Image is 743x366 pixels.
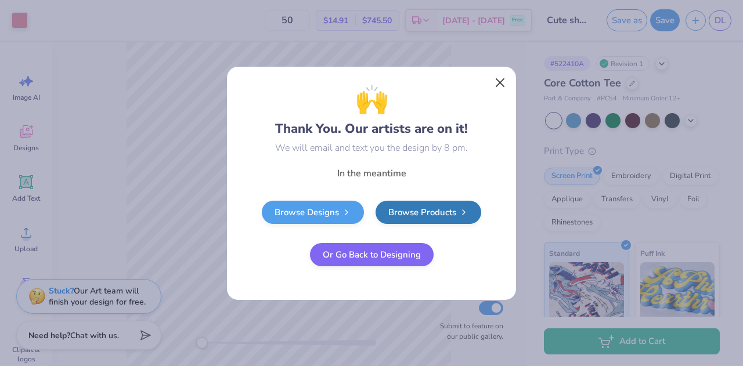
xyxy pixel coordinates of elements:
[355,79,388,119] span: 🙌
[489,71,511,93] button: Close
[310,243,434,266] button: Or Go Back to Designing
[275,141,468,155] div: We will email and text you the design by 8 pm.
[337,167,406,180] span: In the meantime
[275,79,468,139] div: Thank You. Our artists are on it!
[376,201,481,224] a: Browse Products
[262,201,364,224] a: Browse Designs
